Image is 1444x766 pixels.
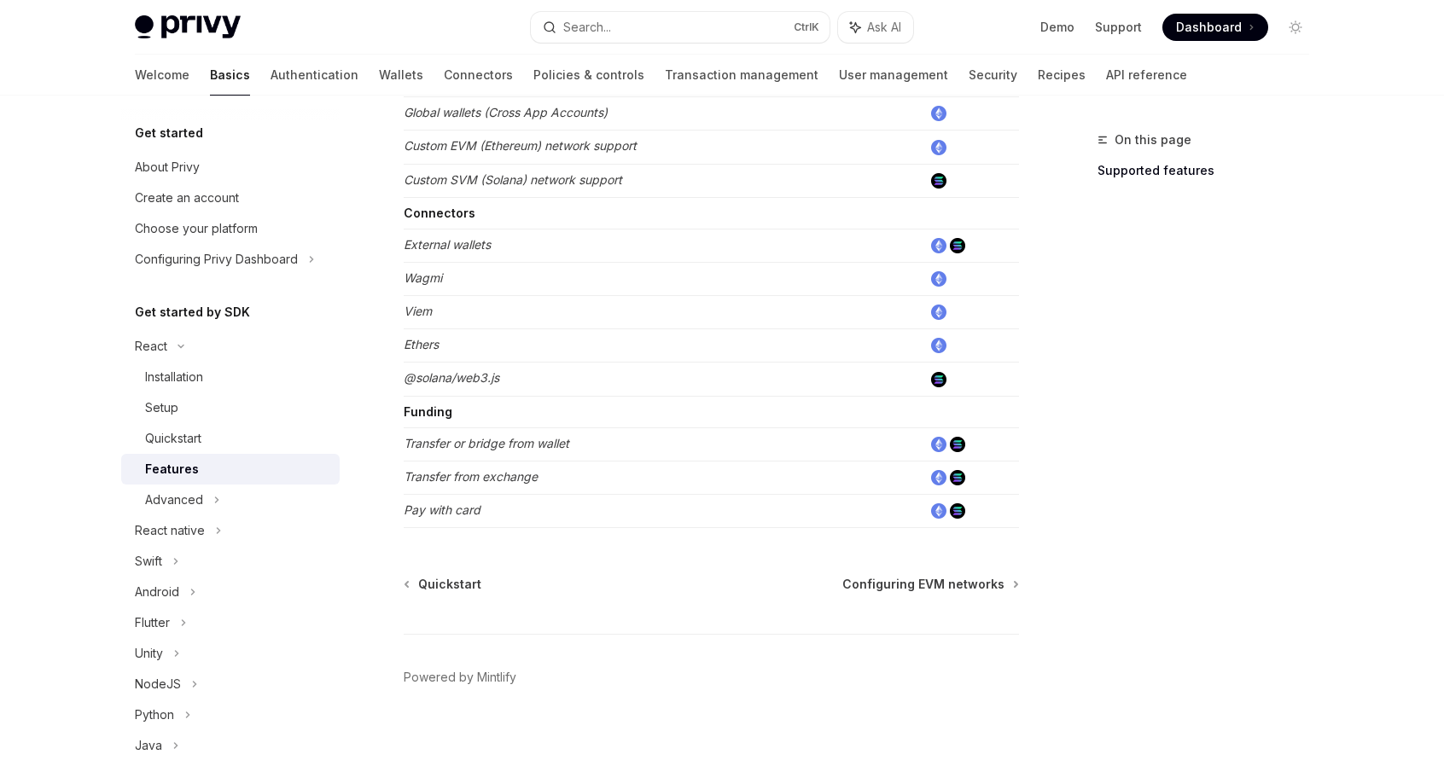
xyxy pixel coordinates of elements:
[135,218,258,239] div: Choose your platform
[145,459,199,479] div: Features
[135,249,298,270] div: Configuring Privy Dashboard
[931,437,946,452] img: ethereum.png
[531,12,830,43] button: Search...CtrlK
[931,372,946,387] img: solana.png
[842,576,1017,593] a: Configuring EVM networks
[404,304,432,318] em: Viem
[404,206,475,220] strong: Connectors
[838,12,913,43] button: Ask AI
[665,55,818,96] a: Transaction management
[444,55,513,96] a: Connectors
[931,271,946,287] img: ethereum.png
[121,423,340,454] a: Quickstart
[121,454,340,485] a: Features
[145,490,203,510] div: Advanced
[210,55,250,96] a: Basics
[121,362,340,392] a: Installation
[404,370,499,385] em: @solana/web3.js
[404,237,491,252] em: External wallets
[121,213,340,244] a: Choose your platform
[418,576,481,593] span: Quickstart
[145,367,203,387] div: Installation
[135,302,250,322] h5: Get started by SDK
[950,437,965,452] img: solana.png
[145,398,178,418] div: Setup
[931,470,946,485] img: ethereum.png
[1038,55,1086,96] a: Recipes
[839,55,948,96] a: User management
[950,470,965,485] img: solana.png
[405,576,481,593] a: Quickstart
[1106,55,1187,96] a: API reference
[135,123,203,143] h5: Get started
[931,173,946,189] img: solana.png
[931,503,946,519] img: ethereum.png
[563,17,611,38] div: Search...
[1098,157,1323,184] a: Supported features
[1282,14,1309,41] button: Toggle dark mode
[121,183,340,213] a: Create an account
[404,172,622,187] em: Custom SVM (Solana) network support
[145,428,201,449] div: Quickstart
[121,392,340,423] a: Setup
[135,157,200,177] div: About Privy
[135,582,179,602] div: Android
[404,337,439,351] em: Ethers
[404,436,569,450] em: Transfer or bridge from wallet
[404,105,608,119] em: Global wallets (Cross App Accounts)
[950,238,965,253] img: solana.png
[135,336,167,357] div: React
[404,270,442,285] em: Wagmi
[135,15,241,39] img: light logo
[1162,14,1268,41] a: Dashboard
[135,188,239,208] div: Create an account
[271,55,358,96] a: Authentication
[867,19,901,36] span: Ask AI
[931,305,946,320] img: ethereum.png
[135,612,170,633] div: Flutter
[950,503,965,519] img: solana.png
[931,140,946,155] img: ethereum.png
[379,55,423,96] a: Wallets
[931,238,946,253] img: ethereum.png
[404,138,637,153] em: Custom EVM (Ethereum) network support
[533,55,644,96] a: Policies & controls
[121,152,340,183] a: About Privy
[135,643,163,664] div: Unity
[794,20,819,34] span: Ctrl K
[404,404,452,419] strong: Funding
[404,502,480,517] em: Pay with card
[135,55,189,96] a: Welcome
[135,551,162,572] div: Swift
[135,674,181,694] div: NodeJS
[969,55,1017,96] a: Security
[135,705,174,725] div: Python
[931,338,946,353] img: ethereum.png
[135,735,162,756] div: Java
[842,576,1004,593] span: Configuring EVM networks
[1095,19,1142,36] a: Support
[404,669,516,686] a: Powered by Mintlify
[1115,130,1191,150] span: On this page
[1176,19,1242,36] span: Dashboard
[135,520,205,541] div: React native
[404,469,538,484] em: Transfer from exchange
[1040,19,1074,36] a: Demo
[931,106,946,121] img: ethereum.png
